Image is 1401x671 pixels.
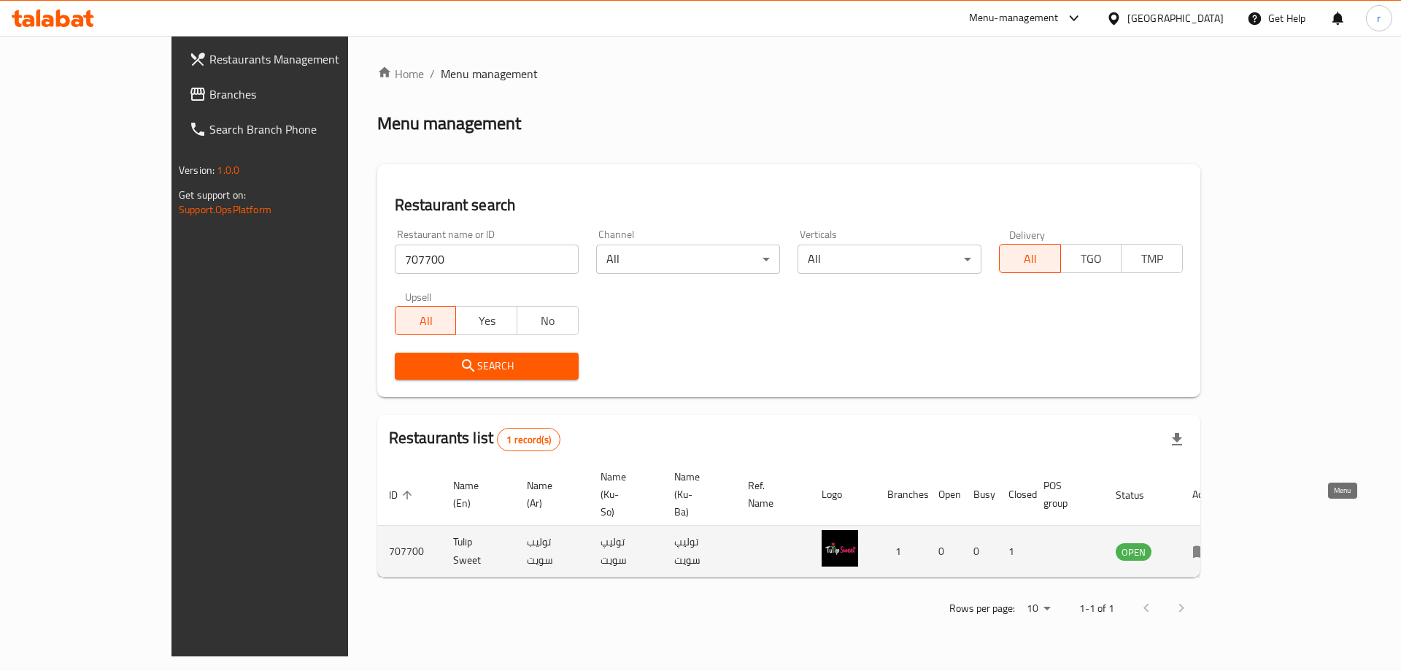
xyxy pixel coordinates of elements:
button: Search [395,353,579,380]
span: All [401,310,451,331]
button: All [395,306,457,335]
span: 1.0.0 [217,161,239,180]
div: Total records count [497,428,560,451]
input: Search for restaurant name or ID.. [395,245,579,274]
table: enhanced table [377,464,1231,578]
span: No [523,310,573,331]
button: TMP [1121,244,1183,273]
th: Open [927,464,962,526]
div: Export file [1159,422,1194,457]
div: [GEOGRAPHIC_DATA] [1127,10,1224,26]
a: Restaurants Management [177,42,406,77]
span: Search [406,357,567,375]
span: POS group [1043,477,1087,512]
span: Name (En) [453,477,498,512]
div: Rows per page: [1021,598,1056,620]
h2: Restaurants list [389,427,560,451]
span: ID [389,486,417,504]
th: Closed [997,464,1032,526]
th: Action [1181,464,1231,526]
span: Yes [462,310,512,331]
span: TMP [1127,248,1177,269]
p: Rows per page: [949,599,1015,618]
h2: Restaurant search [395,194,1183,216]
td: Tulip Sweet [441,526,515,578]
td: 707700 [377,526,441,578]
th: Logo [810,464,876,526]
button: No [517,306,579,335]
div: Menu-management [969,9,1059,27]
span: 1 record(s) [498,433,560,447]
span: r [1377,10,1381,26]
label: Upsell [405,291,432,302]
td: تولیپ سویت [663,526,736,578]
span: Menu management [441,65,538,83]
span: Name (Ku-So) [601,468,645,521]
span: All [1006,248,1055,269]
label: Delivery [1009,229,1046,239]
span: Name (Ku-Ba) [674,468,719,521]
td: توليب سويت [515,526,589,578]
span: TGO [1067,248,1116,269]
div: All [596,245,780,274]
th: Branches [876,464,927,526]
div: OPEN [1116,543,1151,561]
span: Ref. Name [748,477,792,512]
a: Support.OpsPlatform [179,200,271,219]
h2: Menu management [377,112,521,135]
td: 0 [927,526,962,578]
td: 1 [876,526,927,578]
span: Search Branch Phone [209,120,394,138]
td: تولیپ سویت [589,526,663,578]
td: 0 [962,526,997,578]
span: Status [1116,486,1163,504]
span: Version: [179,161,215,180]
p: 1-1 of 1 [1079,599,1114,618]
img: Tulip Sweet [822,530,858,567]
span: Branches [209,85,394,103]
div: All [798,245,981,274]
span: OPEN [1116,544,1151,561]
a: Branches [177,77,406,112]
span: Get support on: [179,185,246,204]
span: Restaurants Management [209,50,394,68]
button: All [999,244,1061,273]
span: Name (Ar) [527,477,571,512]
a: Search Branch Phone [177,112,406,147]
th: Busy [962,464,997,526]
button: TGO [1060,244,1122,273]
td: 1 [997,526,1032,578]
button: Yes [455,306,517,335]
li: / [430,65,435,83]
nav: breadcrumb [377,65,1200,83]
